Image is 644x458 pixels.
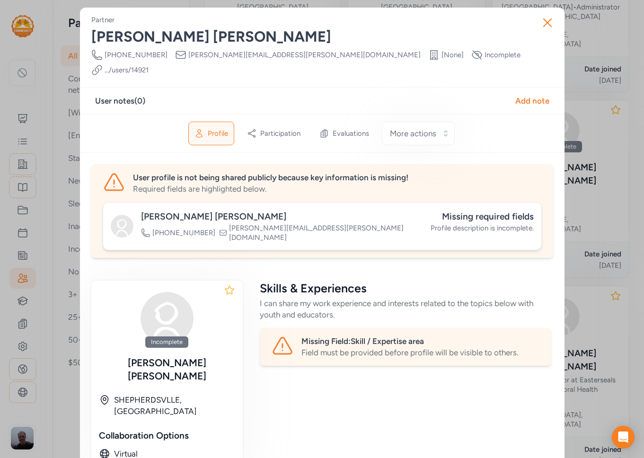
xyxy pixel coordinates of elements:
div: SHEPHERDSVLLE, [GEOGRAPHIC_DATA] [114,394,235,417]
span: [PHONE_NUMBER] [152,228,215,238]
div: Skills & Experiences [260,281,551,296]
span: More actions [390,128,436,139]
div: [PERSON_NAME] [PERSON_NAME] [99,356,235,383]
button: More actions [382,122,455,145]
span: Evaluations [333,129,369,138]
span: Profile [208,129,228,138]
div: [PERSON_NAME] [PERSON_NAME] [141,210,431,223]
div: Add note [515,95,549,106]
a: .../users/14921 [105,65,149,75]
div: Incomplete [145,336,188,348]
span: Profile description is incomplete. [431,223,534,233]
div: Required fields are highlighted below. [133,183,542,194]
div: User profile is not being shared publicly because key information is missing! [133,172,542,183]
div: [PERSON_NAME] [PERSON_NAME] [91,28,553,45]
span: [PERSON_NAME][EMAIL_ADDRESS][PERSON_NAME][DOMAIN_NAME] [188,50,421,60]
img: avatar38fbb18c.svg [137,288,197,349]
span: [PHONE_NUMBER] [105,50,168,60]
div: Missing Field: Skill / Expertise area [301,335,540,347]
span: Missing required fields [442,211,534,222]
div: User notes ( 0 ) [95,95,145,106]
span: Incomplete [485,50,520,60]
div: Field must be provided before profile will be visible to others. [301,347,540,358]
span: [PERSON_NAME][EMAIL_ADDRESS][PERSON_NAME][DOMAIN_NAME] [229,223,431,242]
span: [None] [441,50,464,60]
div: I can share my work experience and interests related to the topics below with youth and educators. [260,298,551,320]
img: avatar38fbb18c.svg [111,215,133,238]
span: Participation [260,129,300,138]
div: Open Intercom Messenger [612,426,635,449]
div: Collaboration Options [99,429,235,442]
div: Partner [91,15,115,25]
